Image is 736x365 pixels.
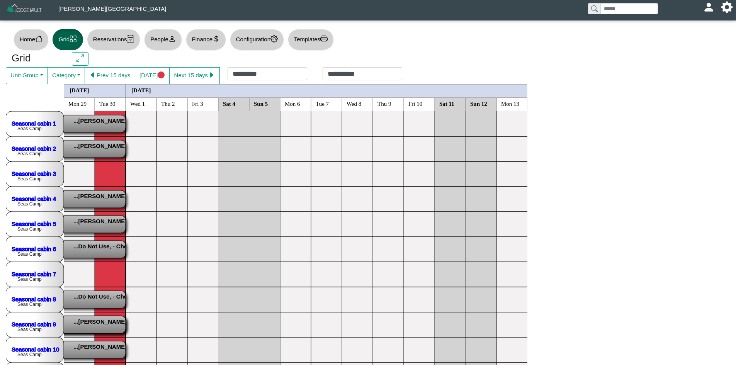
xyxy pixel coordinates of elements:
[168,35,176,42] svg: person
[70,35,77,42] svg: grid
[724,4,730,10] svg: gear fill
[254,100,268,107] text: Sun 5
[130,100,145,107] text: Wed 1
[12,245,56,252] a: Seasonal cabin 6
[323,67,402,80] input: Check out
[99,100,116,107] text: Tue 30
[17,276,42,282] text: Seas Camp
[17,151,42,156] text: Seas Camp
[70,87,89,93] text: [DATE]
[131,87,151,93] text: [DATE]
[6,67,48,84] button: Unit Group
[192,100,203,107] text: Fri 3
[17,326,42,332] text: Seas Camp
[223,100,236,107] text: Sat 4
[17,201,42,206] text: Seas Camp
[320,35,328,42] svg: printer
[439,100,454,107] text: Sat 11
[501,100,519,107] text: Mon 13
[285,100,300,107] text: Mon 6
[76,54,84,62] svg: arrows angle expand
[212,35,220,42] svg: currency dollar
[68,100,87,107] text: Mon 29
[12,120,56,126] a: Seasonal cabin 1
[87,29,140,50] button: Reservationscalendar2 check
[186,29,226,50] button: Financecurrency dollar
[408,100,422,107] text: Fri 10
[127,35,134,42] svg: calendar2 check
[230,29,284,50] button: Configurationgear
[12,170,56,177] a: Seasonal cabin 3
[135,67,170,84] button: [DATE]circle fill
[470,100,487,107] text: Sun 12
[6,3,43,17] img: Z
[347,100,361,107] text: Wed 8
[270,35,278,42] svg: gear
[53,29,83,50] button: Gridgrid
[17,301,42,307] text: Seas Camp
[72,52,88,66] button: arrows angle expand
[591,5,597,12] svg: search
[161,100,175,107] text: Thu 2
[85,67,135,84] button: caret left fillPrev 15 days
[48,67,85,84] button: Category
[14,29,49,50] button: Homehouse
[158,71,165,79] svg: circle fill
[228,67,307,80] input: Check in
[377,100,391,107] text: Thu 9
[12,195,56,202] a: Seasonal cabin 4
[89,71,97,79] svg: caret left fill
[12,220,56,227] a: Seasonal cabin 5
[17,351,42,357] text: Seas Camp
[208,71,215,79] svg: caret right fill
[12,346,59,352] a: Seasonal cabin 10
[35,35,42,42] svg: house
[706,4,712,10] svg: person fill
[12,321,56,327] a: Seasonal cabin 9
[12,270,56,277] a: Seasonal cabin 7
[17,226,42,231] text: Seas Camp
[17,176,42,181] text: Seas Camp
[12,52,60,65] h3: Grid
[17,126,42,131] text: Seas Camp
[12,145,56,151] a: Seasonal cabin 2
[316,100,329,107] text: Tue 7
[288,29,334,50] button: Templatesprinter
[12,295,56,302] a: Seasonal cabin 8
[17,251,42,256] text: Seas Camp
[144,29,182,50] button: Peopleperson
[169,67,220,84] button: Next 15 dayscaret right fill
